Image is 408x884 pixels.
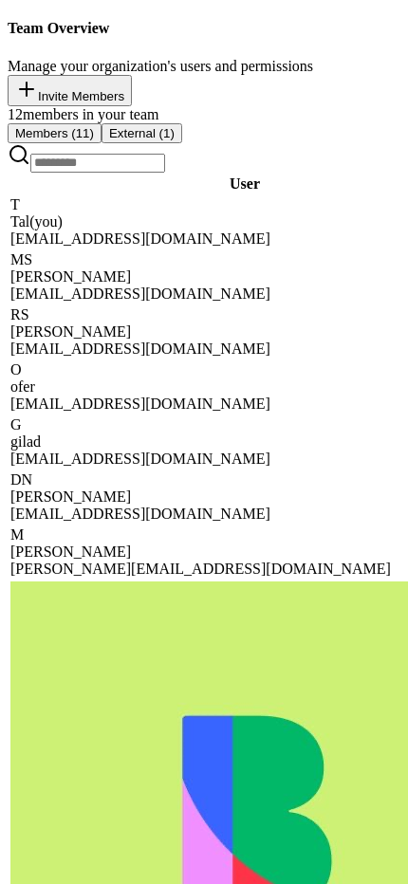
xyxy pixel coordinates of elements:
[8,75,132,106] button: Invite Members
[10,471,32,488] span: DN
[8,20,400,37] h4: Team Overview
[10,230,270,247] span: [EMAIL_ADDRESS][DOMAIN_NAME]
[10,251,32,267] span: MS
[102,123,182,143] button: External ( 1 )
[10,416,22,433] span: G
[10,306,29,322] span: RS
[10,323,131,340] span: [PERSON_NAME]
[10,378,35,395] span: ofer
[29,213,63,230] span: (you)
[10,488,131,505] span: [PERSON_NAME]
[8,123,102,143] button: Members ( 11 )
[362,8,396,42] div: Close
[8,58,313,74] span: Manage your organization's users and permissions
[10,526,24,543] span: M
[102,827,306,865] button: Send us a message
[58,504,351,523] span: Messages from the team will be shown here
[10,451,270,467] span: [EMAIL_ADDRESS][DOMAIN_NAME]
[10,268,131,285] span: [PERSON_NAME]
[10,506,270,522] span: [EMAIL_ADDRESS][DOMAIN_NAME]
[10,543,131,560] span: [PERSON_NAME]
[10,213,63,230] span: Tal
[10,396,270,412] span: [EMAIL_ADDRESS][DOMAIN_NAME]
[10,361,22,378] span: O
[10,285,270,302] span: [EMAIL_ADDRESS][DOMAIN_NAME]
[8,106,159,122] span: 12 members in your team
[10,561,391,577] span: [PERSON_NAME][EMAIL_ADDRESS][DOMAIN_NAME]
[155,9,257,41] h1: Messages
[140,462,268,485] h2: No messages
[10,433,41,450] span: gilad
[10,341,270,357] span: [EMAIL_ADDRESS][DOMAIN_NAME]
[10,196,20,212] span: T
